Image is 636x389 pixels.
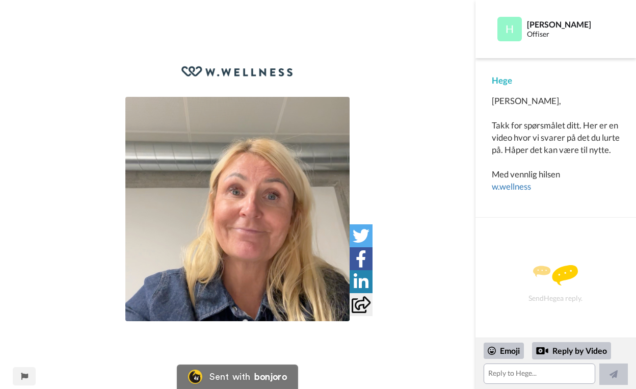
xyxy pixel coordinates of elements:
[492,181,531,192] a: w.wellness
[532,342,611,359] div: Reply by Video
[188,370,202,384] img: Bonjoro Logo
[484,343,524,359] div: Emoji
[177,365,298,389] a: Bonjoro LogoSent withbonjoro
[527,19,619,29] div: [PERSON_NAME]
[125,97,350,321] img: 90fbbd76-bcbc-463f-8c69-685220626934-thumb.jpg
[492,74,620,87] div: Hege
[254,372,287,381] div: bonjoro
[497,17,522,41] img: Profile Image
[209,372,250,381] div: Sent with
[536,345,548,357] div: Reply by Video
[527,30,619,39] div: Offiser
[533,265,578,286] img: message.svg
[489,236,622,332] div: Send Hege a reply.
[492,95,620,193] div: [PERSON_NAME], Takk for spørsmålet ditt. Her er en video hvor vi svarer på det du lurte på. Håper...
[181,65,294,77] img: c0a7d7e2-6ba8-4faa-bb27-5afd059eebe6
